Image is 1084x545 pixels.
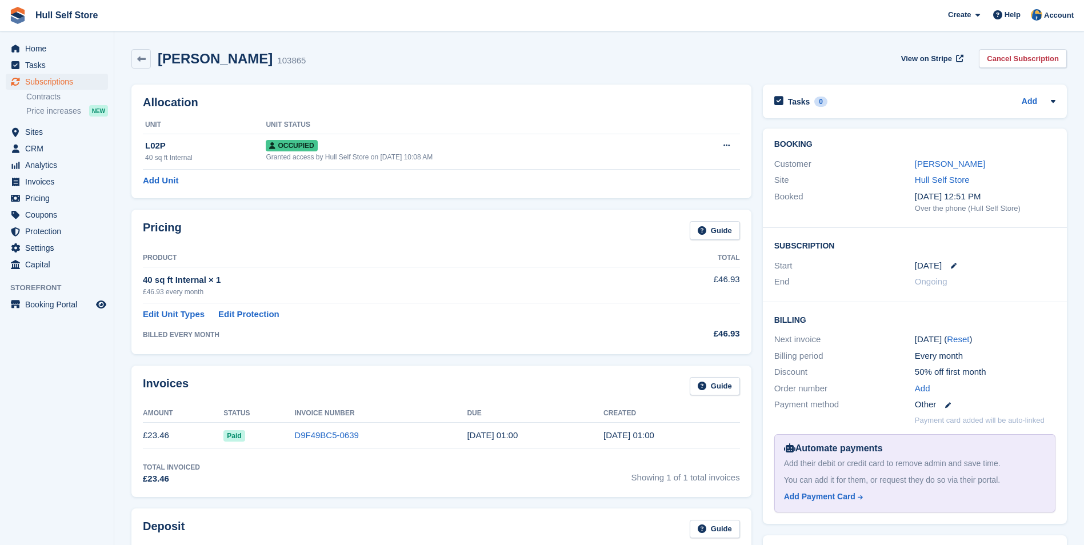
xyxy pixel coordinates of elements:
span: Protection [25,223,94,239]
div: [DATE] 12:51 PM [915,190,1055,203]
div: L02P [145,139,266,153]
h2: Deposit [143,520,185,539]
a: menu [6,57,108,73]
div: £46.93 every month [143,287,643,297]
a: menu [6,207,108,223]
h2: [PERSON_NAME] [158,51,273,66]
a: Guide [690,520,740,539]
h2: Allocation [143,96,740,109]
span: Occupied [266,140,317,151]
div: Add Payment Card [784,491,855,503]
h2: Tasks [788,97,810,107]
div: Granted access by Hull Self Store on [DATE] 10:08 AM [266,152,680,162]
div: Customer [774,158,915,171]
span: Account [1044,10,1074,21]
th: Total [643,249,739,267]
span: Settings [25,240,94,256]
div: Site [774,174,915,187]
h2: Subscription [774,239,1055,251]
td: £23.46 [143,423,223,448]
div: £46.93 [643,327,739,340]
th: Amount [143,404,223,423]
a: menu [6,124,108,140]
span: Capital [25,257,94,272]
div: You can add it for them, or request they do so via their portal. [784,474,1046,486]
div: 0 [814,97,827,107]
span: Invoices [25,174,94,190]
a: menu [6,296,108,312]
time: 2025-08-28 00:00:06 UTC [603,430,654,440]
span: Subscriptions [25,74,94,90]
div: Add their debit or credit card to remove admin and save time. [784,458,1046,470]
a: Contracts [26,91,108,102]
span: Coupons [25,207,94,223]
a: menu [6,74,108,90]
div: Billing period [774,350,915,363]
span: Booking Portal [25,296,94,312]
span: Ongoing [915,276,947,286]
img: stora-icon-8386f47178a22dfd0bd8f6a31ec36ba5ce8667c1dd55bd0f319d3a0aa187defe.svg [9,7,26,24]
a: menu [6,141,108,157]
a: D9F49BC5-0639 [294,430,359,440]
th: Product [143,249,643,267]
time: 2025-08-28 00:00:00 UTC [915,259,942,272]
h2: Booking [774,140,1055,149]
span: Analytics [25,157,94,173]
div: £23.46 [143,472,200,486]
th: Unit [143,116,266,134]
div: Automate payments [784,442,1046,455]
a: menu [6,257,108,272]
span: CRM [25,141,94,157]
span: Storefront [10,282,114,294]
a: Guide [690,221,740,240]
span: Tasks [25,57,94,73]
a: Reset [947,334,969,344]
div: Next invoice [774,333,915,346]
a: Add [1022,95,1037,109]
span: Help [1005,9,1021,21]
div: Every month [915,350,1055,363]
span: Create [948,9,971,21]
div: 40 sq ft Internal [145,153,266,163]
a: Hull Self Store [31,6,102,25]
th: Due [467,404,603,423]
a: Cancel Subscription [979,49,1067,68]
div: 50% off first month [915,366,1055,379]
th: Created [603,404,740,423]
time: 2025-08-29 00:00:00 UTC [467,430,518,440]
div: Order number [774,382,915,395]
div: Start [774,259,915,272]
a: Edit Protection [218,308,279,321]
a: Price increases NEW [26,105,108,117]
a: menu [6,190,108,206]
div: BILLED EVERY MONTH [143,330,643,340]
a: Preview store [94,298,108,311]
a: Add [915,382,930,395]
span: Home [25,41,94,57]
div: End [774,275,915,288]
a: Hull Self Store [915,175,970,185]
span: Pricing [25,190,94,206]
h2: Invoices [143,377,189,396]
a: Edit Unit Types [143,308,205,321]
a: menu [6,157,108,173]
a: Guide [690,377,740,396]
span: Sites [25,124,94,140]
div: Total Invoiced [143,462,200,472]
div: 40 sq ft Internal × 1 [143,274,643,287]
th: Status [223,404,294,423]
a: Add Payment Card [784,491,1041,503]
th: Unit Status [266,116,680,134]
a: menu [6,223,108,239]
img: Hull Self Store [1031,9,1042,21]
a: menu [6,41,108,57]
a: View on Stripe [897,49,966,68]
span: Showing 1 of 1 total invoices [631,462,740,486]
a: menu [6,240,108,256]
div: 103865 [277,54,306,67]
span: View on Stripe [901,53,952,65]
a: Add Unit [143,174,178,187]
td: £46.93 [643,267,739,303]
span: Price increases [26,106,81,117]
div: [DATE] ( ) [915,333,1055,346]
